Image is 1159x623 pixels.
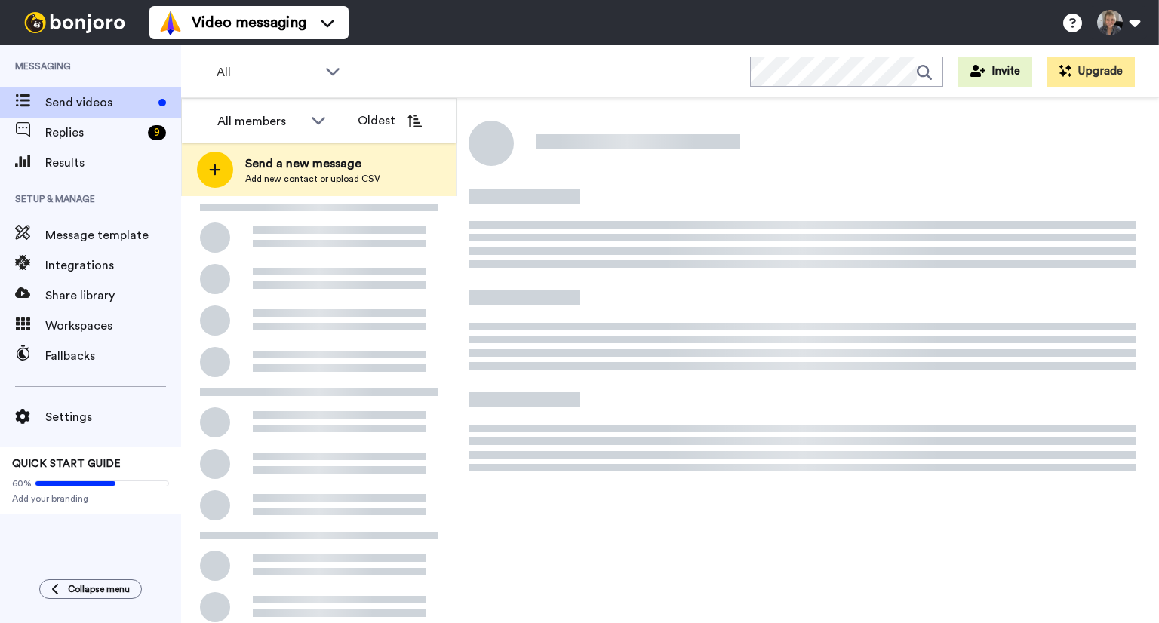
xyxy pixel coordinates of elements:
[45,256,181,275] span: Integrations
[1047,57,1135,87] button: Upgrade
[346,106,433,136] button: Oldest
[45,408,181,426] span: Settings
[217,112,303,130] div: All members
[958,57,1032,87] button: Invite
[45,226,181,244] span: Message template
[18,12,131,33] img: bj-logo-header-white.svg
[245,155,380,173] span: Send a new message
[45,124,142,142] span: Replies
[192,12,306,33] span: Video messaging
[12,477,32,489] span: 60%
[12,459,121,469] span: QUICK START GUIDE
[12,493,169,505] span: Add your branding
[45,317,181,335] span: Workspaces
[245,173,380,185] span: Add new contact or upload CSV
[39,579,142,599] button: Collapse menu
[68,583,130,595] span: Collapse menu
[45,94,152,112] span: Send videos
[217,63,318,81] span: All
[45,154,181,172] span: Results
[45,287,181,305] span: Share library
[45,347,181,365] span: Fallbacks
[158,11,183,35] img: vm-color.svg
[148,125,166,140] div: 9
